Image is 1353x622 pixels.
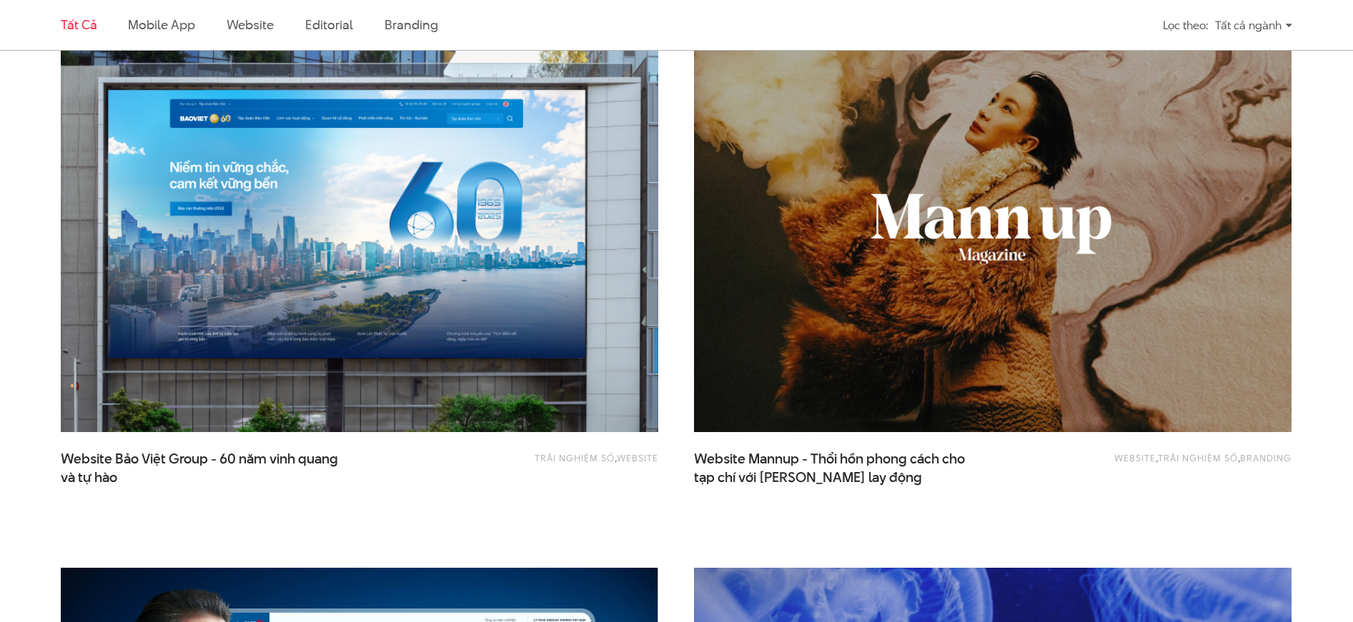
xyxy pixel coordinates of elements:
[694,450,980,486] a: Website Mannup - Thổi hồn phong cách chotạp chí với [PERSON_NAME] lay động
[1053,450,1292,478] div: , ,
[305,16,353,34] a: Editorial
[385,16,437,34] a: Branding
[227,16,274,34] a: Website
[31,12,688,452] img: BaoViet 60 năm
[128,16,194,34] a: Mobile app
[617,451,658,464] a: Website
[1240,451,1292,464] a: Branding
[535,451,615,464] a: Trải nghiệm số
[61,450,347,486] a: Website Bảo Việt Group - 60 năm vinh quangvà tự hào
[61,450,347,486] span: Website Bảo Việt Group - 60 năm vinh quang
[1114,451,1156,464] a: Website
[61,468,117,487] span: và tự hào
[694,32,1292,432] img: website Mann up
[1215,13,1292,38] div: Tất cả ngành
[1158,451,1238,464] a: Trải nghiệm số
[694,450,980,486] span: Website Mannup - Thổi hồn phong cách cho
[420,450,658,478] div: ,
[61,16,96,34] a: Tất cả
[1163,13,1208,38] div: Lọc theo:
[694,468,922,487] span: tạp chí với [PERSON_NAME] lay động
